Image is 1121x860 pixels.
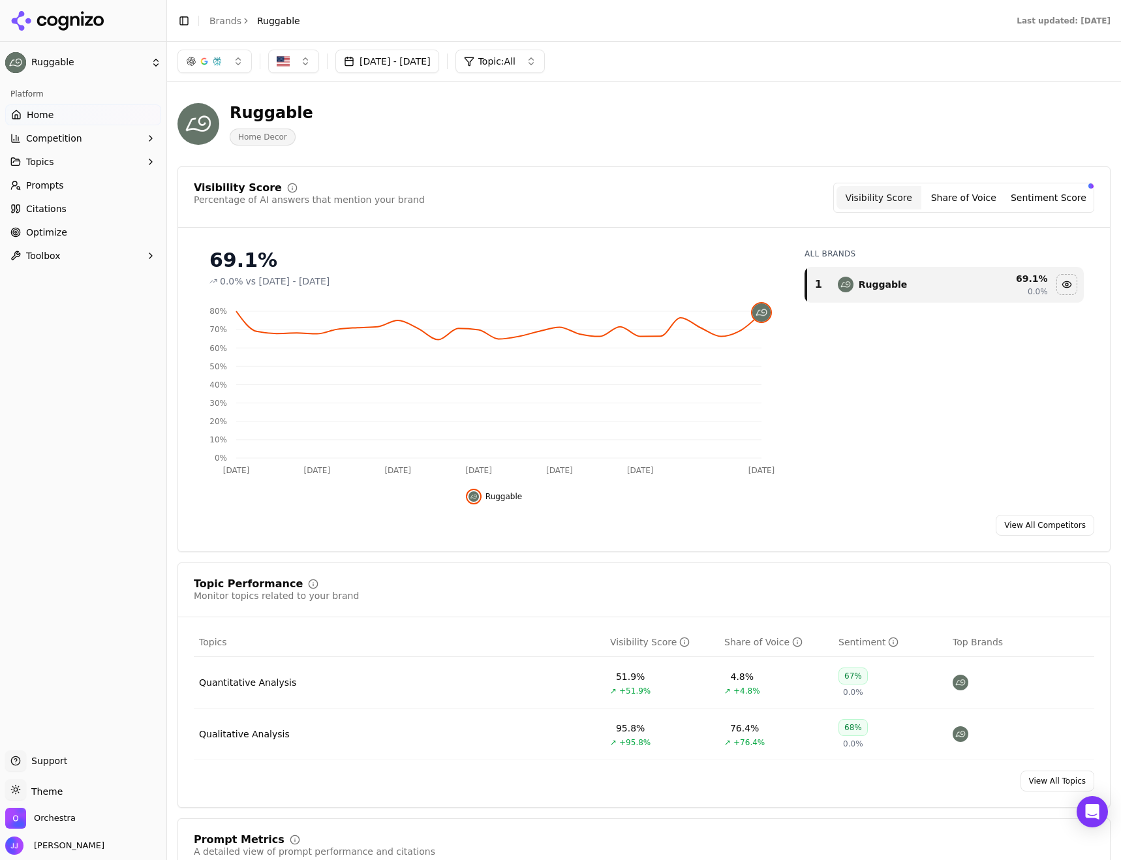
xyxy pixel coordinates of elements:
[724,737,731,748] span: ↗
[5,84,161,104] div: Platform
[5,104,161,125] a: Home
[838,668,868,684] div: 67%
[26,249,61,262] span: Toolbox
[5,175,161,196] a: Prompts
[610,737,617,748] span: ↗
[199,676,296,689] a: Quantitative Analysis
[843,739,863,749] span: 0.0%
[209,380,227,390] tspan: 40%
[26,155,54,168] span: Topics
[843,687,863,698] span: 0.0%
[859,278,908,291] div: Ruggable
[209,307,227,316] tspan: 80%
[384,466,411,475] tspan: [DATE]
[953,726,968,742] img: ruggable
[465,466,492,475] tspan: [DATE]
[610,636,690,649] div: Visibility Score
[627,466,654,475] tspan: [DATE]
[199,728,290,741] a: Qualitative Analysis
[5,837,104,855] button: Open user button
[976,272,1048,285] div: 69.1 %
[177,103,219,145] img: Ruggable
[209,16,241,26] a: Brands
[733,737,765,748] span: +76.4%
[26,202,67,215] span: Citations
[26,754,67,767] span: Support
[5,808,26,829] img: Orchestra
[31,57,146,69] span: Ruggable
[947,628,1094,657] th: Top Brands
[26,786,63,797] span: Theme
[246,275,330,288] span: vs [DATE] - [DATE]
[194,845,435,858] div: A detailed view of prompt performance and citations
[209,14,300,27] nav: breadcrumb
[485,491,522,502] span: Ruggable
[194,183,282,193] div: Visibility Score
[194,628,1094,760] div: Data table
[194,193,425,206] div: Percentage of AI answers that mention your brand
[194,579,303,589] div: Topic Performance
[223,466,250,475] tspan: [DATE]
[812,277,825,292] div: 1
[5,198,161,219] a: Citations
[616,722,645,735] div: 95.8%
[616,670,645,683] div: 51.9%
[610,686,617,696] span: ↗
[194,589,359,602] div: Monitor topics related to your brand
[466,489,522,504] button: Hide ruggable data
[1006,186,1091,209] button: Sentiment Score
[805,249,1084,259] div: All Brands
[230,102,313,123] div: Ruggable
[209,435,227,444] tspan: 10%
[277,55,290,68] img: US
[605,628,719,657] th: visibilityScore
[838,719,868,736] div: 68%
[215,453,227,463] tspan: 0%
[209,362,227,371] tspan: 50%
[805,267,1084,303] div: Data table
[34,812,76,824] span: Orchestra
[194,628,605,657] th: Topics
[1077,796,1108,827] div: Open Intercom Messenger
[26,132,82,145] span: Competition
[733,686,760,696] span: +4.8%
[1028,286,1048,297] span: 0.0%
[209,249,778,272] div: 69.1%
[209,344,227,353] tspan: 60%
[335,50,439,73] button: [DATE] - [DATE]
[953,636,1003,649] span: Top Brands
[1056,274,1077,295] button: Hide ruggable data
[921,186,1006,209] button: Share of Voice
[304,466,331,475] tspan: [DATE]
[26,179,64,192] span: Prompts
[833,628,947,657] th: sentiment
[748,466,775,475] tspan: [DATE]
[194,835,284,845] div: Prompt Metrics
[5,245,161,266] button: Toolbox
[27,108,54,121] span: Home
[26,226,67,239] span: Optimize
[209,325,227,334] tspan: 70%
[230,129,296,146] span: Home Decor
[838,636,898,649] div: Sentiment
[837,186,921,209] button: Visibility Score
[257,14,300,27] span: Ruggable
[1017,16,1111,26] div: Last updated: [DATE]
[478,55,515,68] span: Topic: All
[953,675,968,690] img: ruggable
[5,222,161,243] a: Optimize
[719,628,833,657] th: shareOfVoice
[996,515,1094,536] a: View All Competitors
[209,417,227,426] tspan: 20%
[209,399,227,408] tspan: 30%
[5,808,76,829] button: Open organization switcher
[724,636,803,649] div: Share of Voice
[5,837,23,855] img: Jeff Jensen
[619,737,651,748] span: +95.8%
[220,275,243,288] span: 0.0%
[730,722,759,735] div: 76.4%
[5,128,161,149] button: Competition
[546,466,573,475] tspan: [DATE]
